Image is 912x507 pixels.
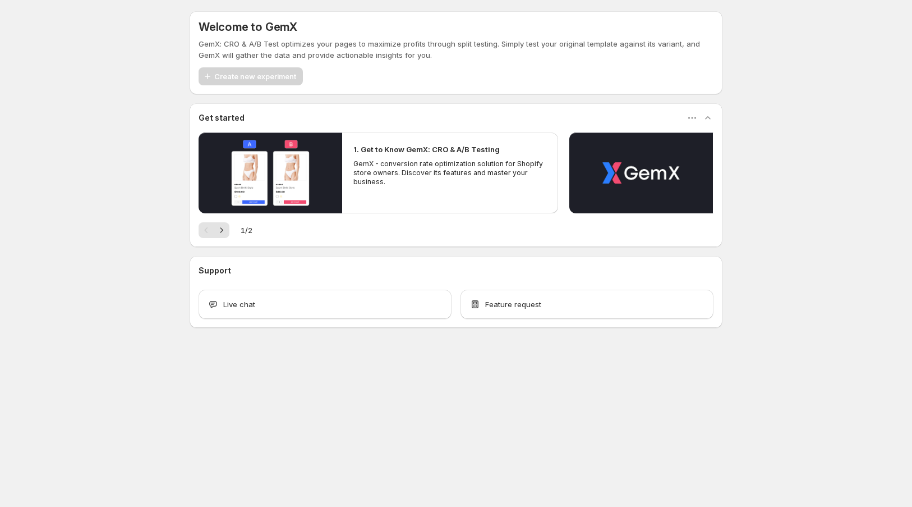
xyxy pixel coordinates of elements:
nav: Pagination [199,222,229,238]
h2: 1. Get to Know GemX: CRO & A/B Testing [353,144,500,155]
h5: Welcome to GemX [199,20,297,34]
button: Next [214,222,229,238]
span: Feature request [485,299,541,310]
p: GemX: CRO & A/B Test optimizes your pages to maximize profits through split testing. Simply test ... [199,38,713,61]
h3: Support [199,265,231,276]
h3: Get started [199,112,245,124]
p: GemX - conversion rate optimization solution for Shopify store owners. Discover its features and ... [353,159,546,186]
span: 1 / 2 [241,225,252,236]
span: Live chat [223,299,255,310]
button: Play video [199,133,342,213]
button: Play video [569,133,713,213]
